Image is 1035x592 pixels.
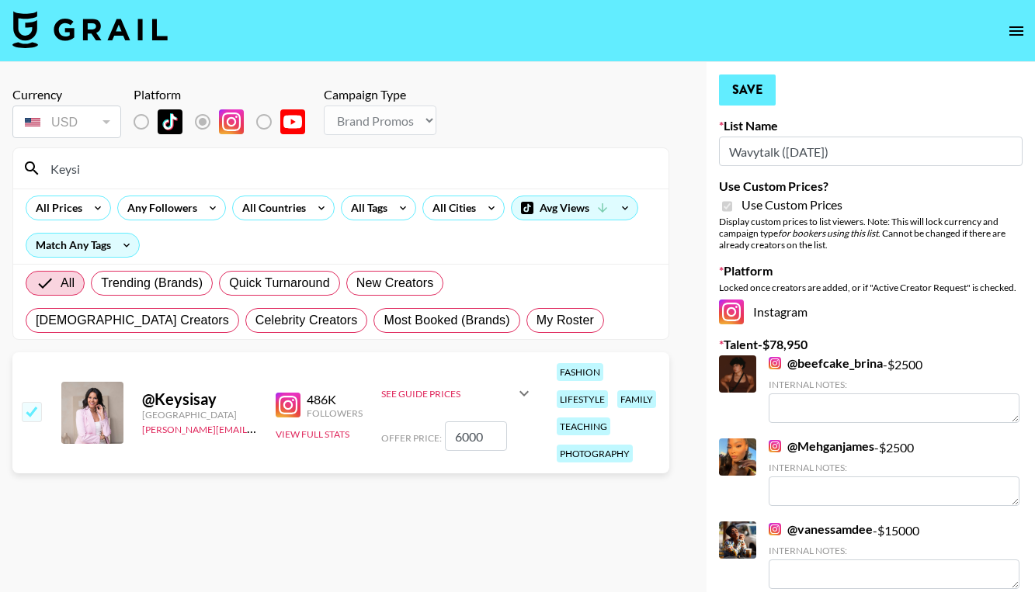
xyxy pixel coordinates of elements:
div: Any Followers [118,196,200,220]
div: See Guide Prices [381,388,515,400]
div: Match Any Tags [26,234,139,257]
img: YouTube [280,109,305,134]
div: Display custom prices to list viewers. Note: This will lock currency and campaign type . Cannot b... [719,216,1023,251]
div: fashion [557,363,603,381]
button: open drawer [1001,16,1032,47]
img: Instagram [769,357,781,369]
div: - $ 2500 [769,355,1019,423]
div: 486K [307,392,363,407]
a: [PERSON_NAME][EMAIL_ADDRESS][PERSON_NAME][DOMAIN_NAME] [142,421,446,435]
input: Search by User Name [41,156,659,181]
div: - $ 15000 [769,521,1019,589]
div: USD [16,109,118,136]
img: Instagram [769,440,781,452]
div: Platform [134,87,318,102]
div: All Tags [342,196,391,220]
a: @Mehganjames [769,438,874,454]
span: All [61,274,75,293]
div: All Cities [423,196,479,220]
div: Followers [307,407,363,419]
div: List locked to Instagram. [134,106,318,138]
span: Most Booked (Brands) [384,311,509,330]
span: My Roster [537,311,594,330]
div: [GEOGRAPHIC_DATA] [142,409,257,421]
span: Quick Turnaround [229,274,330,293]
span: New Creators [356,274,434,293]
div: Internal Notes: [769,545,1019,556]
span: [DEMOGRAPHIC_DATA] Creators [36,311,229,330]
img: Instagram [276,393,300,417]
img: Instagram [219,109,244,134]
div: Locked once creators are added, or if "Active Creator Request" is checked. [719,282,1023,293]
div: Internal Notes: [769,462,1019,473]
div: Campaign Type [324,87,436,102]
div: teaching [557,417,610,435]
input: 8,500 [445,421,507,451]
button: Save [719,74,776,106]
span: Offer Price: [381,432,442,444]
div: photography [557,445,633,462]
div: @ Keysisay [142,389,257,409]
div: Internal Notes: [769,379,1019,390]
span: Use Custom Prices [742,197,842,213]
div: See Guide Prices [381,375,533,412]
img: Instagram [719,299,744,324]
span: Celebrity Creators [255,311,358,330]
div: Instagram [719,299,1023,324]
em: for bookers using this list [778,227,878,239]
button: View Full Stats [276,428,349,440]
a: @vanessamdee [769,521,873,537]
div: All Countries [233,196,309,220]
div: - $ 2500 [769,438,1019,506]
div: Avg Views [512,196,637,220]
img: Grail Talent [12,11,168,48]
label: Platform [719,263,1023,279]
div: lifestyle [557,390,608,408]
label: List Name [719,118,1023,133]
span: Trending (Brands) [101,274,203,293]
img: Instagram [769,523,781,535]
label: Use Custom Prices? [719,178,1023,194]
div: All Prices [26,196,85,220]
div: Currency [12,87,121,102]
label: Talent - $ 78,950 [719,337,1023,352]
img: TikTok [158,109,182,134]
div: Currency is locked to USD [12,102,121,141]
div: family [617,390,656,408]
a: @beefcake_brina [769,355,883,371]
